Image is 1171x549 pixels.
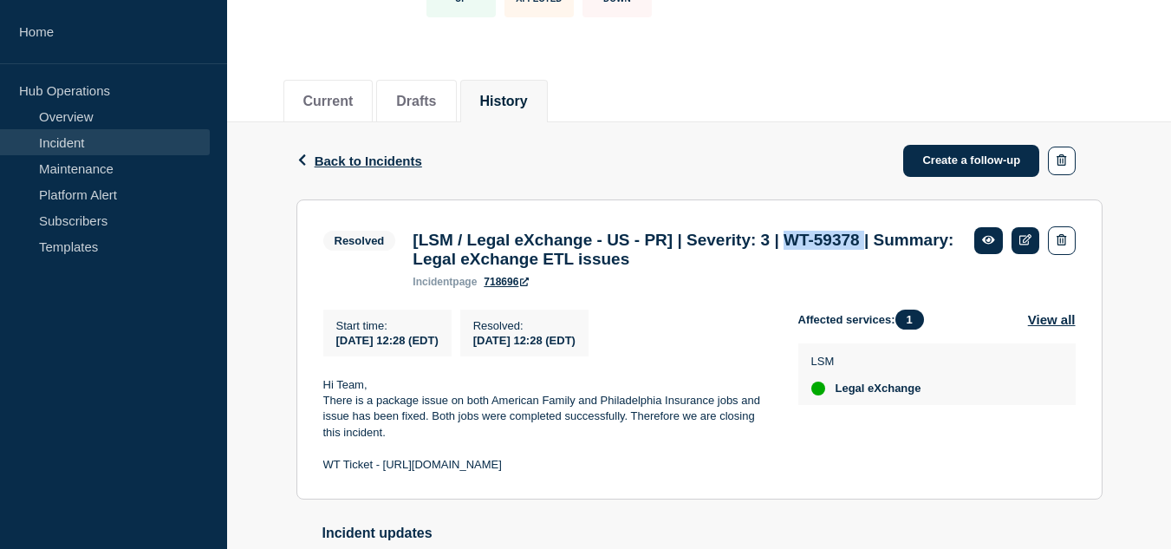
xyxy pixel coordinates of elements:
span: Back to Incidents [315,154,422,168]
button: History [480,94,528,109]
span: Affected services: [798,310,933,330]
span: Resolved [323,231,396,251]
p: Hi Team, [323,377,771,393]
h2: Incident updates [322,526,1103,541]
span: [DATE] 12:28 (EDT) [473,334,576,347]
a: 718696 [484,276,529,288]
span: 1 [895,310,924,330]
p: There is a package issue on both American Family and Philadelphia Insurance jobs and issue has be... [323,393,771,441]
button: Drafts [396,94,436,109]
h3: [LSM / Legal eXchange - US - PR] | Severity: 3 | WT-59378 | Summary: Legal eXchange ETL issues [413,231,957,269]
span: Legal eXchange [836,382,921,395]
button: Current [303,94,354,109]
p: Resolved : [473,319,576,332]
p: LSM [811,355,921,368]
a: Create a follow-up [903,145,1039,177]
p: page [413,276,477,288]
span: [DATE] 12:28 (EDT) [336,334,439,347]
p: Start time : [336,319,439,332]
button: Back to Incidents [296,154,422,168]
button: View all [1028,310,1076,330]
span: incident [413,276,452,288]
div: up [811,382,825,395]
p: WT Ticket - [URL][DOMAIN_NAME] [323,457,771,473]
